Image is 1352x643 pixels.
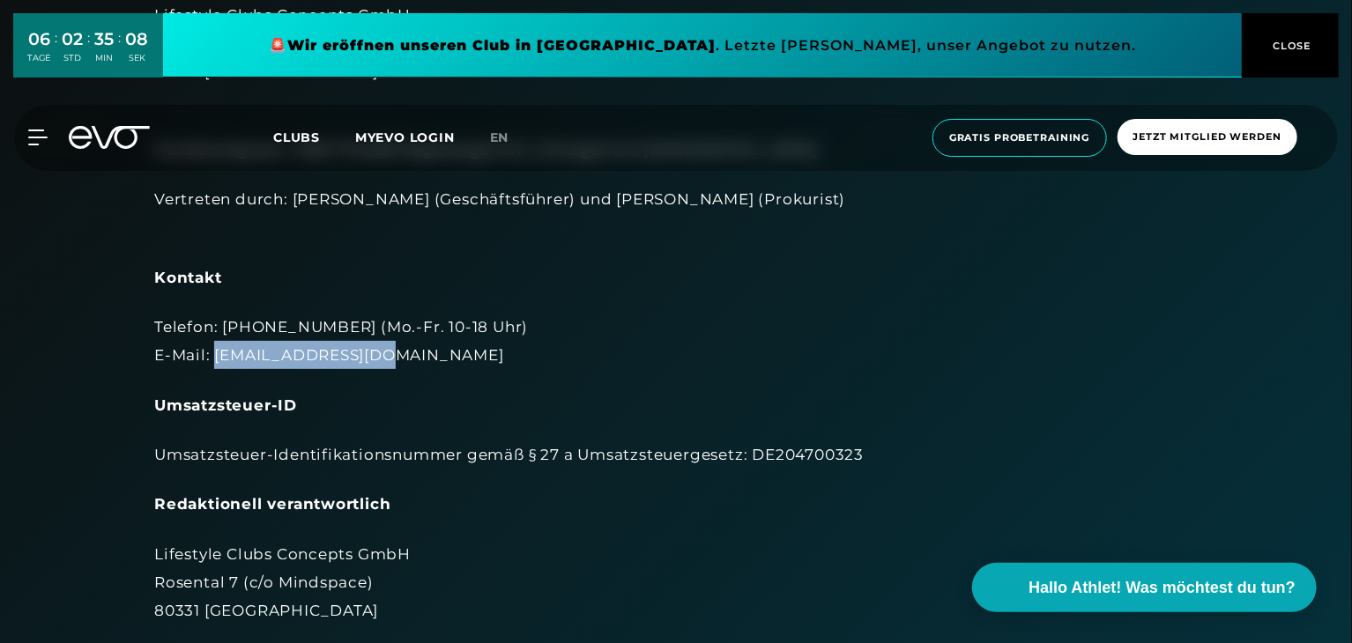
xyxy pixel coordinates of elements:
div: : [88,28,91,75]
span: Clubs [273,129,320,145]
div: : [56,28,58,75]
a: en [490,128,531,148]
div: 35 [95,26,115,52]
button: CLOSE [1242,13,1339,78]
a: Jetzt Mitglied werden [1112,119,1303,157]
div: SEK [126,52,149,64]
strong: Redaktionell verantwortlich [154,495,391,513]
div: Umsatzsteuer-Identifikationsnummer gemäß § 27 a Umsatzsteuergesetz: DE204700323 [154,440,1198,469]
div: MIN [95,52,115,64]
div: Telefon: [PHONE_NUMBER] (Mo.-Fr. 10-18 Uhr) E-Mail: [EMAIL_ADDRESS][DOMAIN_NAME] [154,313,1198,370]
a: Clubs [273,129,355,145]
div: : [119,28,122,75]
button: Hallo Athlet! Was möchtest du tun? [972,563,1317,612]
span: Jetzt Mitglied werden [1133,129,1281,144]
a: Gratis Probetraining [927,119,1112,157]
div: 08 [126,26,149,52]
div: STD [63,52,84,64]
span: en [490,129,509,145]
span: Hallo Athlet! Was möchtest du tun? [1029,576,1296,600]
strong: Umsatzsteuer-ID [154,396,297,414]
strong: Kontakt [154,269,222,286]
a: MYEVO LOGIN [355,129,455,145]
span: Gratis Probetraining [949,130,1090,145]
div: Lifestyle Clubs Concepts GmbH Rosental 7 (c/o Mindspace) 80331 [GEOGRAPHIC_DATA] [154,540,1198,625]
div: TAGE [28,52,51,64]
div: Vertreten durch: [PERSON_NAME] (Geschäftsführer) und [PERSON_NAME] (Prokurist) [154,185,1198,242]
div: 06 [28,26,51,52]
span: CLOSE [1269,38,1312,54]
div: 02 [63,26,84,52]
